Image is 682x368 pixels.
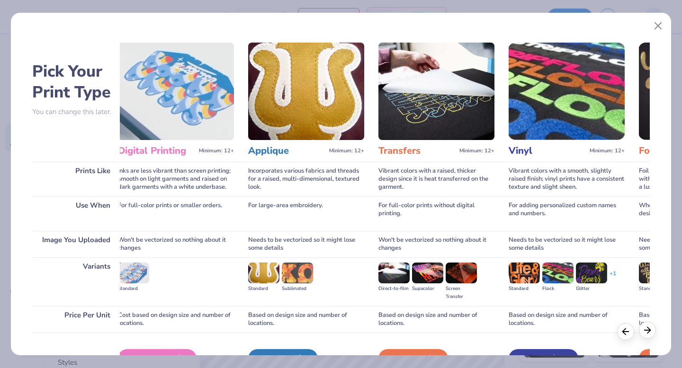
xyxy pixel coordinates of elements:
div: Transfers [378,349,448,368]
div: For large-area embroidery. [248,196,364,231]
h3: Digital Printing [118,145,195,157]
div: Prints Like [32,162,120,196]
h3: Transfers [378,145,456,157]
div: Supacolor [412,285,443,293]
h3: Vinyl [509,145,586,157]
div: Variants [32,257,120,306]
div: Flock [542,285,574,293]
div: Price Per Unit [32,306,120,333]
div: Image You Uploaded [32,231,120,257]
span: Minimum: 12+ [459,148,494,154]
div: Standard [248,285,279,293]
div: + 1 [610,270,616,286]
div: Screen Transfer [446,285,477,301]
img: Direct-to-film [378,263,410,283]
span: Minimum: 12+ [590,148,625,154]
div: Direct-to-film [378,285,410,293]
div: For full-color prints or smaller orders. [118,196,234,231]
div: Inks are less vibrant than screen printing; smooth on light garments and raised on dark garments ... [118,162,234,196]
img: Supacolor [412,263,443,283]
img: Applique [248,43,364,140]
div: Use When [32,196,120,231]
button: Close [649,17,667,35]
div: Standard [509,285,540,293]
span: Minimum: 12+ [199,148,234,154]
img: Glitter [576,263,607,283]
img: Standard [639,263,670,283]
img: Standard [248,263,279,283]
div: Incorporates various fabrics and threads for a raised, multi-dimensional, textured look. [248,162,364,196]
div: Based on design size and number of locations. [378,306,494,333]
h2: Pick Your Print Type [32,61,120,103]
div: Digital Print [118,349,197,368]
div: Vibrant colors with a raised, thicker design since it is heat transferred on the garment. [378,162,494,196]
div: Won't be vectorized so nothing about it changes [118,231,234,257]
img: Transfers [378,43,494,140]
div: Sublimated [282,285,313,293]
img: Vinyl [509,43,625,140]
img: Digital Printing [118,43,234,140]
div: Won't be vectorized so nothing about it changes [378,231,494,257]
div: Applique [248,349,318,368]
div: Vinyl [509,349,578,368]
div: Needs to be vectorized so it might lose some details [509,231,625,257]
div: Standard [639,285,670,293]
div: Needs to be vectorized so it might lose some details [248,231,364,257]
div: For adding personalized custom names and numbers. [509,196,625,231]
img: Sublimated [282,263,313,283]
div: Cost based on design size and number of locations. [118,306,234,333]
div: Based on design size and number of locations. [509,306,625,333]
h3: Applique [248,145,325,157]
img: Standard [118,263,149,283]
img: Standard [509,263,540,283]
img: Screen Transfer [446,263,477,283]
span: Minimum: 12+ [329,148,364,154]
div: Glitter [576,285,607,293]
div: Vibrant colors with a smooth, slightly raised finish; vinyl prints have a consistent texture and ... [509,162,625,196]
p: You can change this later. [32,108,120,116]
div: Standard [118,285,149,293]
img: Flock [542,263,574,283]
div: Based on design size and number of locations. [248,306,364,333]
div: For full-color prints without digital printing. [378,196,494,231]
